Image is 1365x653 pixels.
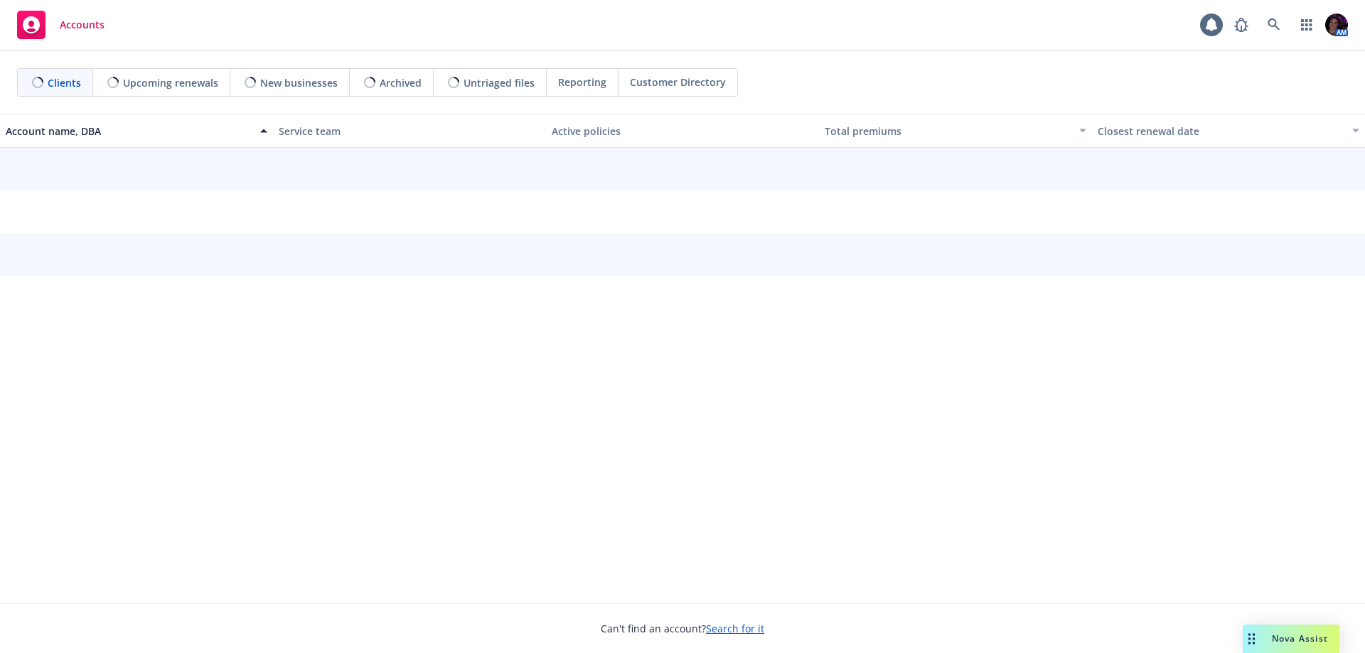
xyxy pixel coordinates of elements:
[558,75,606,90] span: Reporting
[825,124,1071,139] div: Total premiums
[1272,632,1328,644] span: Nova Assist
[11,5,110,45] a: Accounts
[1292,11,1321,39] a: Switch app
[123,75,218,90] span: Upcoming renewals
[1243,625,1260,653] div: Drag to move
[630,75,726,90] span: Customer Directory
[380,75,422,90] span: Archived
[464,75,535,90] span: Untriaged files
[1325,14,1348,36] img: photo
[279,124,540,139] div: Service team
[260,75,338,90] span: New businesses
[601,621,764,636] span: Can't find an account?
[1243,625,1339,653] button: Nova Assist
[819,114,1092,148] button: Total premiums
[706,622,764,635] a: Search for it
[1092,114,1365,148] button: Closest renewal date
[1098,124,1344,139] div: Closest renewal date
[6,124,252,139] div: Account name, DBA
[48,75,81,90] span: Clients
[552,124,813,139] div: Active policies
[60,19,105,31] span: Accounts
[1227,11,1256,39] a: Report a Bug
[1260,11,1288,39] a: Search
[273,114,546,148] button: Service team
[546,114,819,148] button: Active policies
